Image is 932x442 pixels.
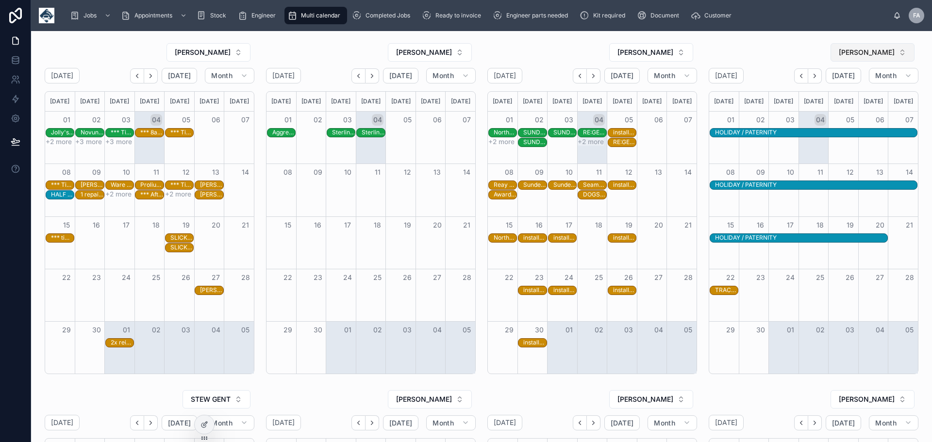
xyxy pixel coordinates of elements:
[725,324,736,336] button: 29
[166,92,193,111] div: [DATE]
[533,272,545,283] button: 23
[784,166,796,178] button: 10
[755,114,766,126] button: 02
[611,71,633,80] span: [DATE]
[874,114,886,126] button: 06
[282,219,294,231] button: 15
[523,129,546,136] div: SUNDERLAND CITY COUNCIL - 00324156 - TN360 X 72 RE200 + CANCLIQ
[653,166,665,178] button: 13
[682,114,694,126] button: 07
[653,114,665,126] button: 06
[784,114,796,126] button: 03
[196,92,223,111] div: [DATE]
[875,71,897,80] span: Month
[372,114,383,126] button: 04
[533,324,545,336] button: 30
[118,7,192,24] a: Appointments
[91,272,102,283] button: 23
[77,92,103,111] div: [DATE]
[794,415,808,430] button: Back
[328,92,354,111] div: [DATE]
[130,68,144,83] button: Back
[815,324,826,336] button: 02
[623,166,634,178] button: 12
[426,415,476,431] button: Month
[75,138,102,146] button: +3 more
[715,128,777,137] div: HOLIDAY / PATERNITY
[362,128,384,137] div: Sterling Site Supplies Ltd - 00323652 - DA1 4QT - 7 dash camera deinstalls 4 one day 3 the other
[831,43,915,62] button: Select Button
[47,92,73,111] div: [DATE]
[210,12,226,19] span: Stock
[704,12,732,19] span: Customer
[401,166,413,178] button: 12
[593,166,605,178] button: 11
[111,129,133,136] div: *** Timed 8am appointment *** Canal & River Trust - 1x re-visit FWR MK67 XXM Sap order: 763652 - ...
[668,92,695,111] div: [DATE]
[351,415,366,430] button: Back
[372,219,383,231] button: 18
[461,166,473,178] button: 14
[503,219,515,231] button: 15
[904,166,915,178] button: 14
[831,390,915,409] button: Select Button
[860,92,887,111] div: [DATE]
[91,219,102,231] button: 16
[563,272,575,283] button: 24
[210,166,222,178] button: 13
[844,324,856,336] button: 03
[503,166,515,178] button: 08
[433,71,454,80] span: Month
[494,128,516,137] div: Northern Security Ltd - 2 x install - timed 9am - CA3 0EY
[715,71,737,81] h2: [DATE]
[593,114,605,126] button: 04
[755,166,766,178] button: 09
[583,128,606,137] div: RE:GEN Solutions Ltd - 3 x de/re - timed 8am - SR3 3BE
[162,68,197,83] button: [DATE]
[623,219,634,231] button: 19
[653,324,665,336] button: 04
[91,324,102,336] button: 30
[573,415,587,430] button: Back
[342,219,353,231] button: 17
[144,68,158,83] button: Next
[432,114,443,126] button: 06
[573,68,587,83] button: Back
[587,68,600,83] button: Next
[272,128,295,137] div: Aggregate Industries UK Ltd (Bardon) - 1 x de - timed 4pm - SL3 0EB
[426,68,476,83] button: Month
[168,71,191,80] span: [DATE]
[725,166,736,178] button: 08
[832,71,855,80] span: [DATE]
[170,128,193,137] div: *** Timed 8am appointment *** Weatherhead Shop Designers Ltd - 00322701 - TN360 CAMERAS X 1 DVR K...
[120,166,132,178] button: 10
[61,324,72,336] button: 29
[401,114,413,126] button: 05
[240,219,251,231] button: 21
[755,219,766,231] button: 16
[904,272,915,283] button: 28
[578,138,604,146] button: +2 more
[105,190,132,198] button: +2 more
[488,138,515,146] button: +2 more
[46,138,72,146] button: +2 more
[826,415,861,431] button: [DATE]
[120,324,132,336] button: 01
[120,114,132,126] button: 03
[623,114,634,126] button: 05
[366,12,410,19] span: Completed Jobs
[494,129,516,136] div: Northern Security Ltd - 2 x install - timed 9am - CA3 0EY
[432,324,443,336] button: 04
[351,68,366,83] button: Back
[91,166,102,178] button: 09
[533,166,545,178] button: 09
[725,272,736,283] button: 22
[844,166,856,178] button: 12
[180,219,192,231] button: 19
[682,324,694,336] button: 05
[609,92,635,111] div: [DATE]
[533,219,545,231] button: 16
[613,128,636,137] div: installs - timed 8am - ne37 1eq -TN360- UPGRADE - 43 X VT101/ CANCLIK + 26 X VT101/OBD/YSPLITTER ...
[682,219,694,231] button: 21
[890,92,916,111] div: [DATE]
